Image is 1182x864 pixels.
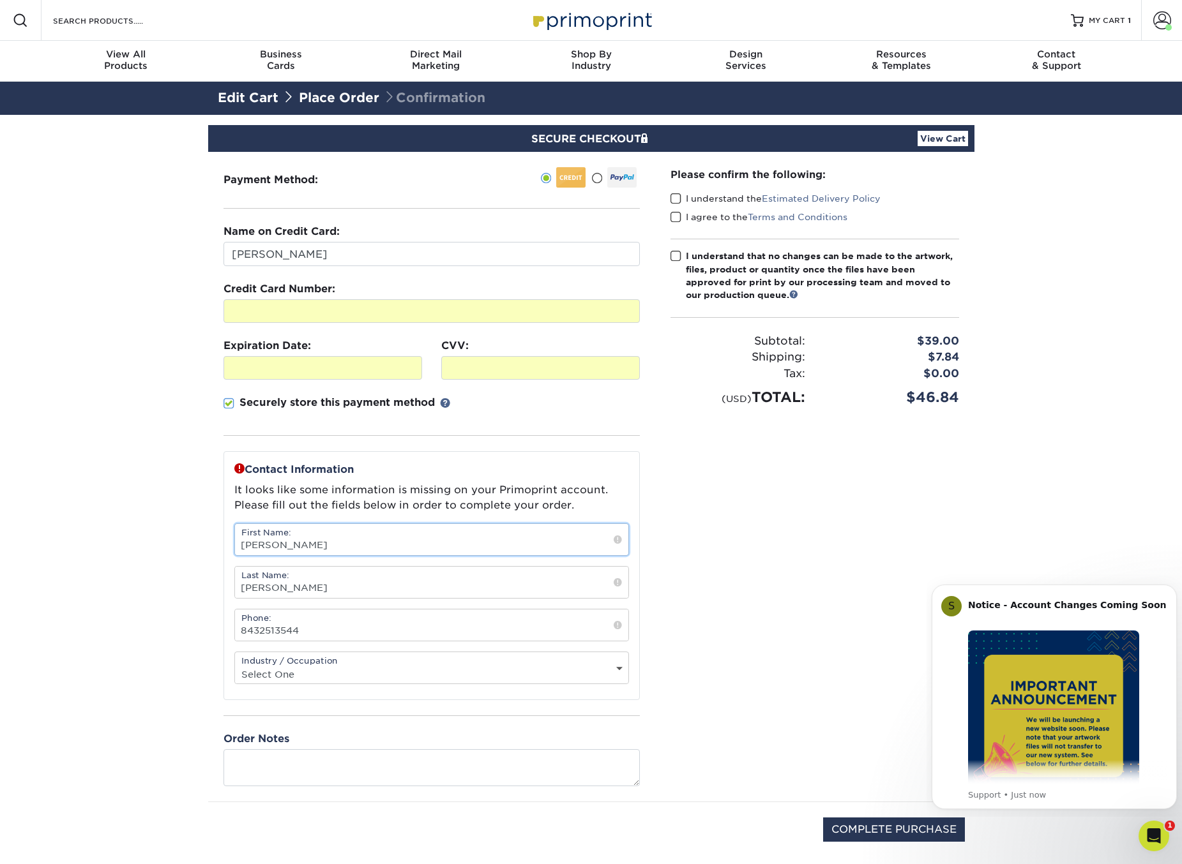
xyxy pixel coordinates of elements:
[722,393,752,404] small: (USD)
[815,366,969,382] div: $0.00
[234,462,629,477] p: Contact Information
[383,90,485,105] span: Confirmation
[52,13,176,28] input: SEARCH PRODUCTS.....
[669,41,824,82] a: DesignServices
[823,817,965,842] input: COMPLETE PURCHASE
[513,48,669,71] div: Industry
[513,48,669,60] span: Shop By
[203,48,358,71] div: Cards
[671,192,881,205] label: I understand the
[815,387,969,408] div: $46.84
[669,48,824,71] div: Services
[1139,821,1169,851] iframe: Intercom live chat
[918,131,968,146] a: View Cart
[218,90,278,105] a: Edit Cart
[239,395,435,410] p: Securely store this payment method
[234,482,629,513] p: It looks like some information is missing on your Primoprint account. Please fill out the fields ...
[447,362,634,374] iframe: Secure CVC input frame
[661,349,815,366] div: Shipping:
[203,41,358,82] a: BusinessCards
[441,338,469,354] label: CVV:
[762,193,881,204] a: Estimated Delivery Policy
[358,41,513,82] a: Direct MailMarketing
[815,333,969,350] div: $39.00
[1089,15,1125,26] span: MY CART
[358,48,513,71] div: Marketing
[224,731,289,747] label: Order Notes
[49,48,204,71] div: Products
[661,366,815,382] div: Tax:
[224,281,335,297] label: Credit Card Number:
[927,573,1182,817] iframe: Intercom notifications message
[224,174,349,186] h3: Payment Method:
[358,48,513,60] span: Direct Mail
[979,48,1134,71] div: & Support
[686,250,959,302] div: I understand that no changes can be made to the artwork, files, product or quantity once the file...
[815,349,969,366] div: $7.84
[229,305,634,317] iframe: Secure card number input frame
[203,48,358,60] span: Business
[824,48,979,71] div: & Templates
[671,167,959,182] div: Please confirm the following:
[748,212,847,222] a: Terms and Conditions
[669,48,824,60] span: Design
[979,41,1134,82] a: Contact& Support
[824,48,979,60] span: Resources
[218,817,282,855] img: DigiCert Secured Site Seal
[224,224,340,239] label: Name on Credit Card:
[527,6,655,34] img: Primoprint
[671,211,847,223] label: I agree to the
[229,362,416,374] iframe: Secure expiration date input frame
[49,41,204,82] a: View AllProducts
[224,338,311,354] label: Expiration Date:
[531,133,651,145] span: SECURE CHECKOUT
[513,41,669,82] a: Shop ByIndustry
[49,48,204,60] span: View All
[224,242,640,266] input: First & Last Name
[661,387,815,408] div: TOTAL:
[824,41,979,82] a: Resources& Templates
[1128,16,1131,25] span: 1
[299,90,379,105] a: Place Order
[661,333,815,350] div: Subtotal:
[979,48,1134,60] span: Contact
[1165,821,1175,831] span: 1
